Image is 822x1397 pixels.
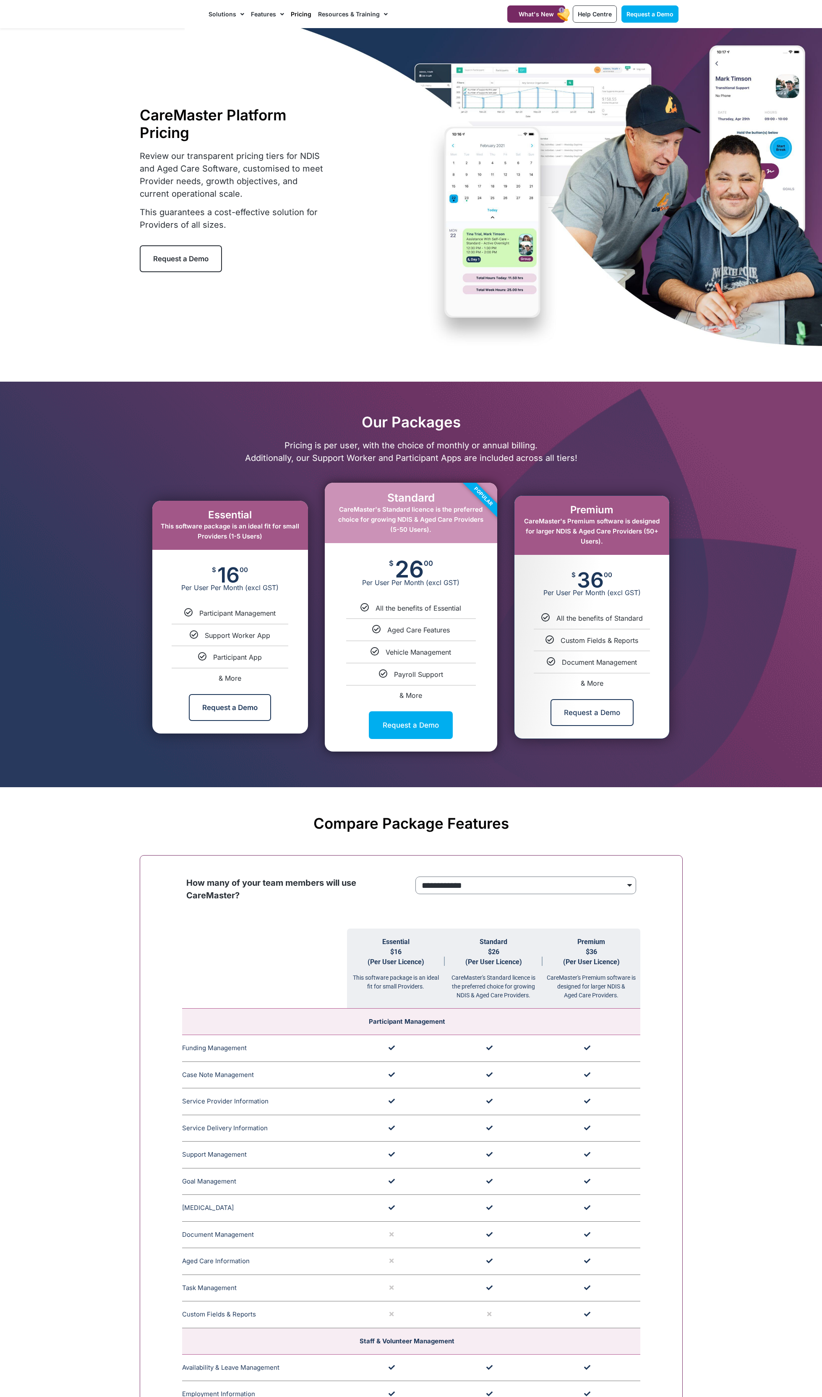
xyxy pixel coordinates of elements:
span: Participant Management [369,1017,445,1025]
span: Aged Care Features [387,626,450,634]
span: CareMaster's Standard licence is the preferred choice for growing NDIS & Aged Care Providers (5-5... [338,505,483,533]
a: Request a Demo [189,694,271,721]
span: 00 [240,567,248,573]
td: Document Management [182,1221,347,1248]
span: $ [571,572,576,578]
span: 26 [395,560,424,578]
td: Support Management [182,1142,347,1168]
td: [MEDICAL_DATA] [182,1195,347,1222]
td: Service Delivery Information [182,1115,347,1142]
p: This guarantees a cost-effective solution for Providers of all sizes. [140,206,329,231]
span: $36 (Per User Licence) [563,948,620,966]
span: Support Worker App [205,631,270,640]
span: Per User Per Month (excl GST) [325,578,497,587]
p: Pricing is per user, with the choice of monthly or annual billing. Additionally, our Support Work... [140,439,683,464]
p: How many of your team members will use CareMaster? [186,877,407,902]
td: Service Provider Information [182,1088,347,1115]
img: CareMaster Logo [144,8,201,21]
h2: Standard [333,491,489,504]
span: Document Management [562,658,637,666]
h2: Premium [523,504,661,516]
a: Request a Demo [621,5,678,23]
span: $26 (Per User Licence) [465,948,522,966]
div: CareMaster's Standard licence is the preferred choice for growing NDIS & Aged Care Providers. [445,967,543,1000]
span: Vehicle Management [386,648,451,656]
span: 00 [604,572,612,578]
span: What's New [519,10,554,18]
span: Participant App [213,653,262,661]
span: Participant Management [199,609,276,617]
span: Custom Fields & Reports [561,636,638,645]
p: Review our transparent pricing tiers for NDIS and Aged Care Software, customised to meet Provider... [140,150,329,200]
h2: Our Packages [140,413,683,431]
td: Task Management [182,1275,347,1301]
td: Aged Care Information [182,1248,347,1275]
span: Per User Per Month (excl GST) [152,583,308,592]
th: Premium [543,929,640,1009]
span: Staff & Volunteer Management [360,1337,454,1345]
span: 36 [577,572,604,588]
td: Availability & Leave Management [182,1354,347,1381]
td: Goal Management [182,1168,347,1195]
span: Help Centre [578,10,612,18]
span: CareMaster's Premium software is designed for larger NDIS & Aged Care Providers (50+ Users). [524,517,660,545]
a: Request a Demo [551,699,634,726]
th: Standard [445,929,543,1009]
span: All the benefits of Standard [556,614,643,622]
a: Request a Demo [369,711,453,739]
span: 00 [424,560,433,567]
th: Essential [347,929,445,1009]
span: Payroll Support [394,670,443,679]
h1: CareMaster Platform Pricing [140,106,329,141]
span: Request a Demo [626,10,673,18]
span: $ [389,560,394,567]
div: CareMaster's Premium software is designed for larger NDIS & Aged Care Providers. [543,967,640,1000]
span: Per User Per Month (excl GST) [514,588,669,597]
td: Case Note Management [182,1061,347,1088]
span: Request a Demo [153,255,209,263]
span: This software package is an ideal fit for small Providers (1-5 Users) [161,522,299,540]
span: & More [219,674,241,682]
td: Custom Fields & Reports [182,1301,347,1328]
a: Help Centre [573,5,617,23]
span: & More [399,691,422,700]
span: & More [581,679,603,687]
div: This software package is an ideal fit for small Providers. [347,967,445,991]
span: $ [212,567,216,573]
span: All the benefits of Essential [376,604,461,612]
td: Funding Management [182,1035,347,1062]
div: Popular [436,449,531,544]
a: What's New [507,5,565,23]
h2: Compare Package Features [144,814,678,832]
h2: Essential [161,509,300,521]
span: 16 [217,567,240,583]
span: $16 (Per User Licence) [368,948,424,966]
a: Request a Demo [140,245,222,272]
